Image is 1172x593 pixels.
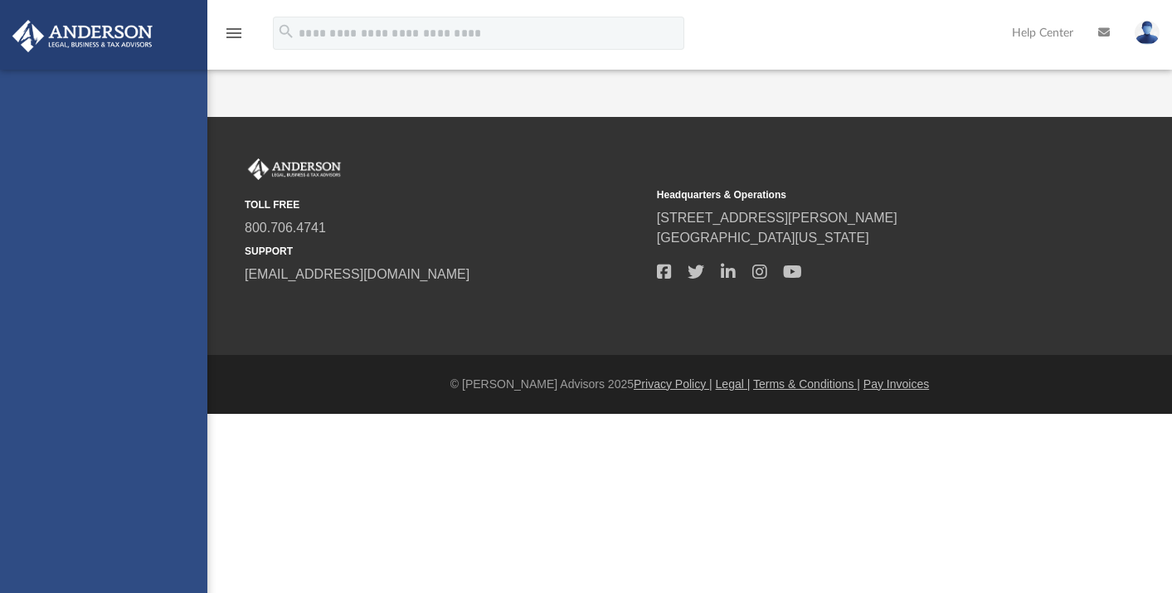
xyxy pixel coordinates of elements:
a: [STREET_ADDRESS][PERSON_NAME] [657,211,897,225]
a: 800.706.4741 [245,221,326,235]
img: User Pic [1135,21,1160,45]
i: search [277,22,295,41]
div: © [PERSON_NAME] Advisors 2025 [207,376,1172,393]
img: Anderson Advisors Platinum Portal [7,20,158,52]
a: menu [224,32,244,43]
small: SUPPORT [245,244,645,259]
a: [EMAIL_ADDRESS][DOMAIN_NAME] [245,267,469,281]
small: Headquarters & Operations [657,187,1058,202]
a: Privacy Policy | [634,377,712,391]
a: [GEOGRAPHIC_DATA][US_STATE] [657,231,869,245]
img: Anderson Advisors Platinum Portal [245,158,344,180]
a: Pay Invoices [863,377,929,391]
small: TOLL FREE [245,197,645,212]
i: menu [224,23,244,43]
a: Legal | [716,377,751,391]
a: Terms & Conditions | [753,377,860,391]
